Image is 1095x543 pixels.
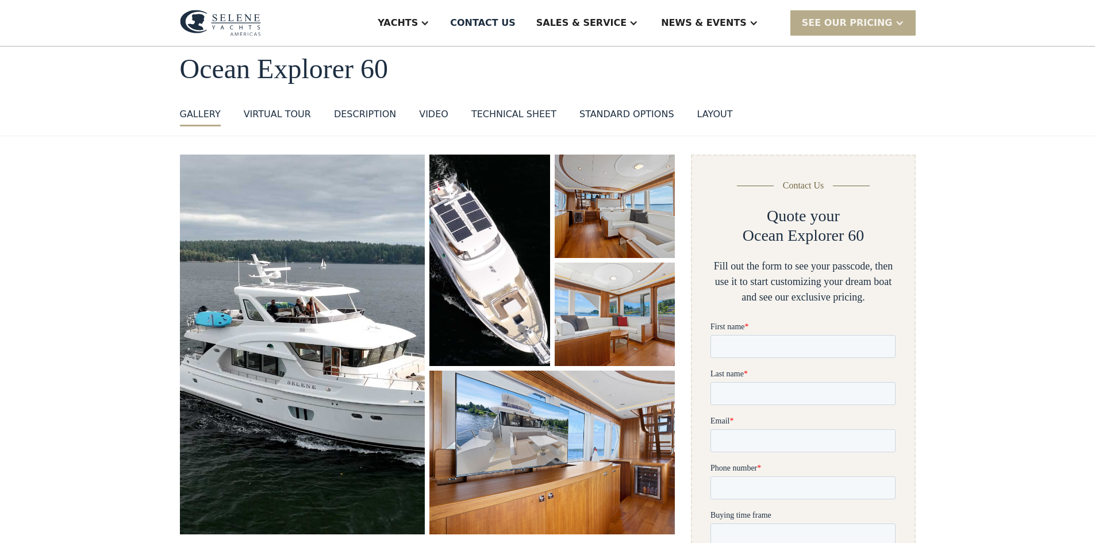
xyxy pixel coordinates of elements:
div: DESCRIPTION [334,107,396,121]
a: open lightbox [555,263,675,366]
input: Yes, I'd like to receive SMS updates.Reply STOP to unsubscribe at any time. [3,466,10,473]
a: VIDEO [419,107,448,126]
h2: Ocean Explorer 60 [743,226,864,245]
a: GALLERY [180,107,221,126]
div: Technical sheet [471,107,556,121]
strong: Yes, I'd like to receive SMS updates. [13,467,137,475]
span: Unsubscribe any time by clicking the link at the bottom of any message [3,503,183,532]
a: open lightbox [555,155,675,258]
div: Fill out the form to see your passcode, then use it to start customizing your dream boat and see ... [710,259,896,305]
a: open lightbox [429,371,675,534]
a: layout [697,107,733,126]
div: SEE Our Pricing [790,10,916,35]
div: Contact Us [783,179,824,192]
img: logo [180,10,261,36]
div: Contact US [450,16,516,30]
div: GALLERY [180,107,221,121]
a: open lightbox [429,155,550,366]
a: open lightbox [180,155,425,534]
a: Technical sheet [471,107,556,126]
h1: Ocean Explorer 60 [180,54,916,84]
a: standard options [579,107,674,126]
div: layout [697,107,733,121]
div: standard options [579,107,674,121]
div: Sales & Service [536,16,627,30]
a: DESCRIPTION [334,107,396,126]
div: VIDEO [419,107,448,121]
div: VIRTUAL TOUR [244,107,311,121]
span: Tick the box below to receive occasional updates, exclusive offers, and VIP access via text message. [1,392,183,422]
span: Reply STOP to unsubscribe at any time. [3,467,178,486]
strong: I want to subscribe to your Newsletter. [3,503,105,522]
div: News & EVENTS [661,16,747,30]
input: I want to subscribe to your Newsletter.Unsubscribe any time by clicking the link at the bottom of... [3,502,10,510]
div: SEE Our Pricing [802,16,893,30]
div: Yachts [378,16,418,30]
h2: Quote your [767,206,840,226]
a: VIRTUAL TOUR [244,107,311,126]
span: We respect your time - only the good stuff, never spam. [1,430,179,450]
